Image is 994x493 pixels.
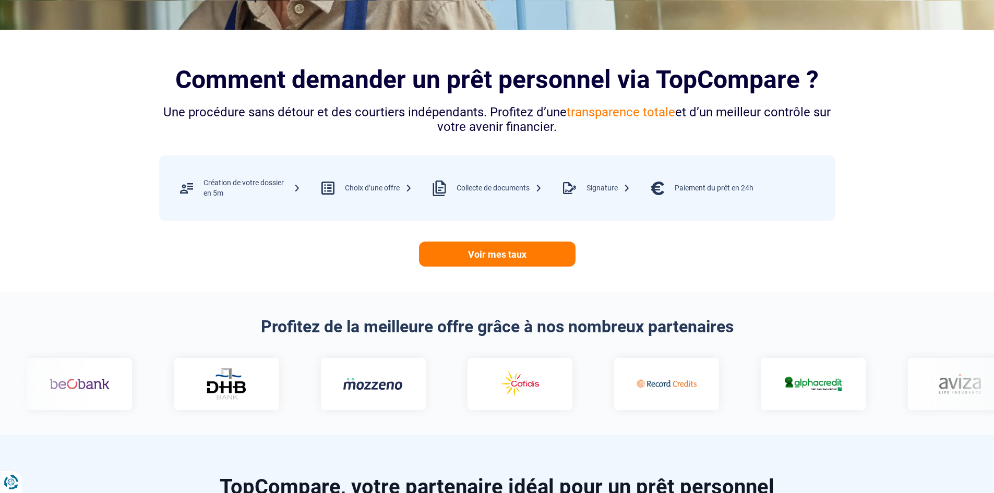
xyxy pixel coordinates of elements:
img: DHB Bank [204,368,246,400]
h2: Comment demander un prêt personnel via TopCompare ? [159,65,835,94]
img: Cofidis [488,369,548,399]
div: Choix d’une offre [345,183,412,194]
div: Paiement du prêt en 24h [675,183,753,194]
span: transparence totale [567,105,675,119]
a: Voir mes taux [419,242,576,267]
img: Mozzeno [342,377,402,390]
div: Collecte de documents [457,183,542,194]
div: Une procédure sans détour et des courtiers indépendants. Profitez d’une et d’un meilleur contrôle... [159,105,835,135]
div: Création de votre dossier en 5m [203,178,301,198]
div: Signature [586,183,630,194]
img: Record credits [635,369,695,399]
img: Alphacredit [782,375,842,393]
h2: Profitez de la meilleure offre grâce à nos nombreux partenaires [159,317,835,336]
img: Beobank [48,369,108,399]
